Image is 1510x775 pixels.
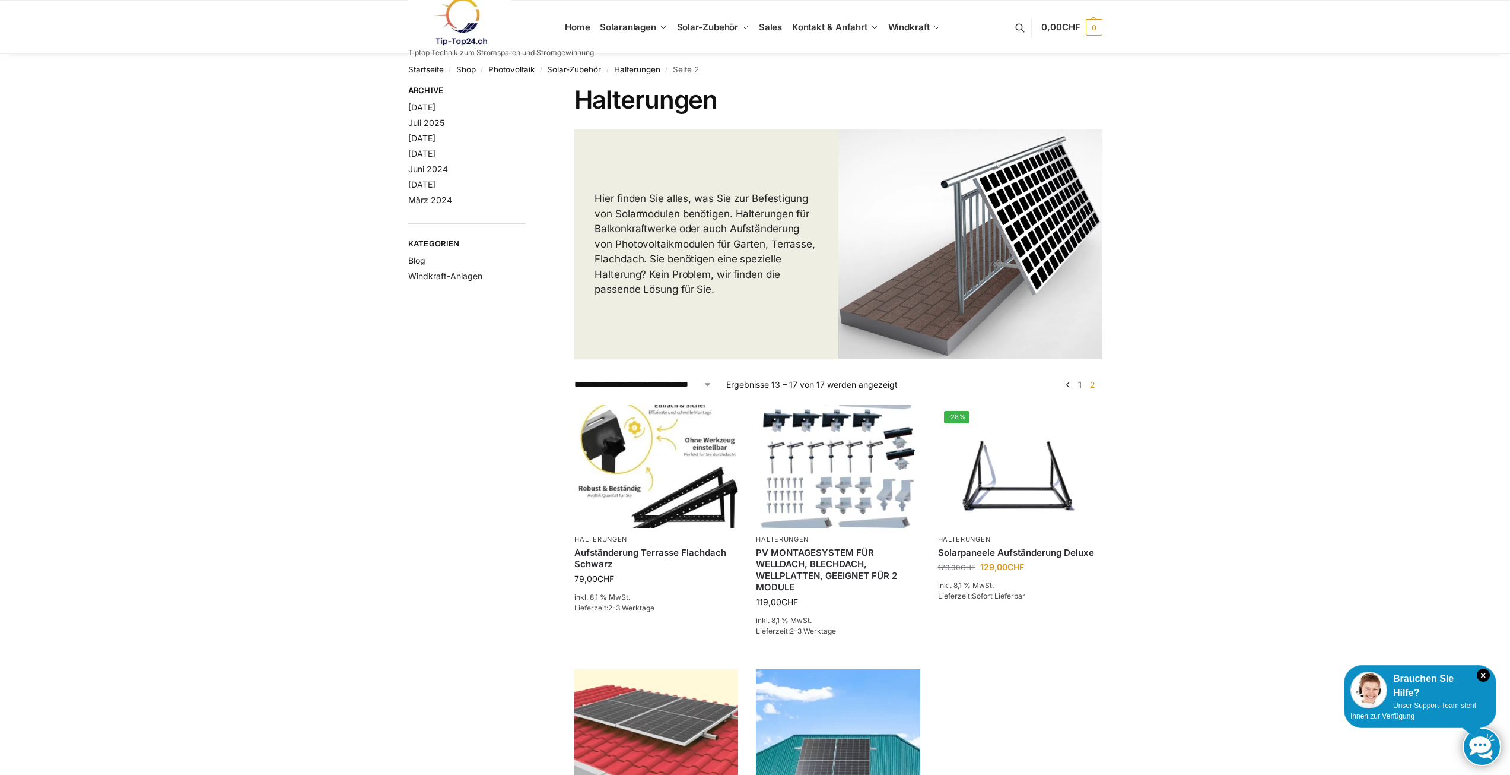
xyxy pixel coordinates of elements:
nav: Breadcrumb [408,54,1102,85]
a: Solar-Zubehör [547,65,601,74]
span: CHF [961,563,975,572]
a: Photovoltaik [488,65,535,74]
a: Juni 2024 [408,164,448,174]
span: / [601,65,613,75]
a: Aufständerung Terrasse Flachdach Schwarz [574,547,738,570]
a: -28%Solarpaneele Aufständerung für Terrasse [938,405,1102,528]
span: Seite 2 [1087,379,1098,390]
span: Windkraft [888,21,930,33]
div: Brauchen Sie Hilfe? [1350,672,1490,700]
span: Archive [408,85,526,97]
bdi: 129,00 [980,562,1024,572]
img: Solarpaneele Aufständerung für Terrasse [938,405,1102,528]
a: Startseite [408,65,444,74]
img: Halterungen [838,129,1102,360]
span: Lieferzeit: [574,603,654,612]
a: Halterungen [574,535,627,543]
a: 0,00CHF 0 [1041,10,1102,45]
span: CHF [597,574,614,584]
a: Halterungen [756,535,809,543]
span: Sales [759,21,783,33]
a: Halterungen [938,535,991,543]
a: Kontakt & Anfahrt [787,1,883,54]
bdi: 119,00 [756,597,798,607]
a: Seite 1 [1075,379,1085,390]
a: Blog [408,255,425,265]
p: inkl. 8,1 % MwSt. [938,580,1102,591]
a: Windkraft [883,1,945,54]
nav: Produkt-Seitennummerierung [1059,378,1102,391]
a: Windkraft-Anlagen [408,271,482,281]
span: Kontakt & Anfahrt [792,21,867,33]
span: 0 [1086,19,1102,36]
span: CHF [781,597,798,607]
span: / [444,65,456,75]
a: Juli 2025 [408,118,444,128]
a: PV MONTAGESYSTEM FÜR WELLDACH, BLECHDACH, WELLPLATTEN, GEEIGNET FÜR 2 MODULE [756,547,920,593]
a: Solar-Zubehör [672,1,754,54]
a: Sales [754,1,787,54]
a: [DATE] [408,102,435,112]
span: 2-3 Werktage [608,603,654,612]
img: Aufständerung Terrasse Flachdach Schwarz [574,405,738,528]
a: Shop [456,65,476,74]
span: Lieferzeit: [756,627,836,635]
span: / [660,65,673,75]
a: ← [1063,378,1072,391]
a: Solarpaneele Aufständerung Deluxe [938,547,1102,559]
span: / [535,65,547,75]
span: / [476,65,488,75]
span: CHF [1062,21,1080,33]
span: Solar-Zubehör [677,21,739,33]
a: [DATE] [408,179,435,189]
a: Solaranlagen [595,1,672,54]
a: Halterungen [614,65,660,74]
img: PV MONTAGESYSTEM FÜR WELLDACH, BLECHDACH, WELLPLATTEN, GEEIGNET FÜR 2 MODULE [756,405,920,528]
p: Tiptop Technik zum Stromsparen und Stromgewinnung [408,49,594,56]
i: Schließen [1477,669,1490,682]
p: Hier finden Sie alles, was Sie zur Befestigung von Solarmodulen benötigen. Halterungen für Balkon... [595,191,818,298]
button: Close filters [526,86,533,99]
a: März 2024 [408,195,452,205]
select: Shop-Reihenfolge [574,378,712,391]
h1: Halterungen [574,85,1102,115]
span: Solaranlagen [600,21,656,33]
p: Ergebnisse 13 – 17 von 17 werden angezeigt [726,378,898,391]
bdi: 79,00 [574,574,614,584]
span: Unser Support-Team steht Ihnen zur Verfügung [1350,701,1476,720]
p: inkl. 8,1 % MwSt. [756,615,920,626]
span: Lieferzeit: [938,591,1025,600]
a: [DATE] [408,133,435,143]
p: inkl. 8,1 % MwSt. [574,592,738,603]
span: Sofort Lieferbar [972,591,1025,600]
img: Customer service [1350,672,1387,708]
a: [DATE] [408,148,435,159]
span: 2-3 Werktage [790,627,836,635]
span: Kategorien [408,238,526,250]
span: 0,00 [1041,21,1080,33]
span: CHF [1007,562,1024,572]
bdi: 179,00 [938,563,975,572]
